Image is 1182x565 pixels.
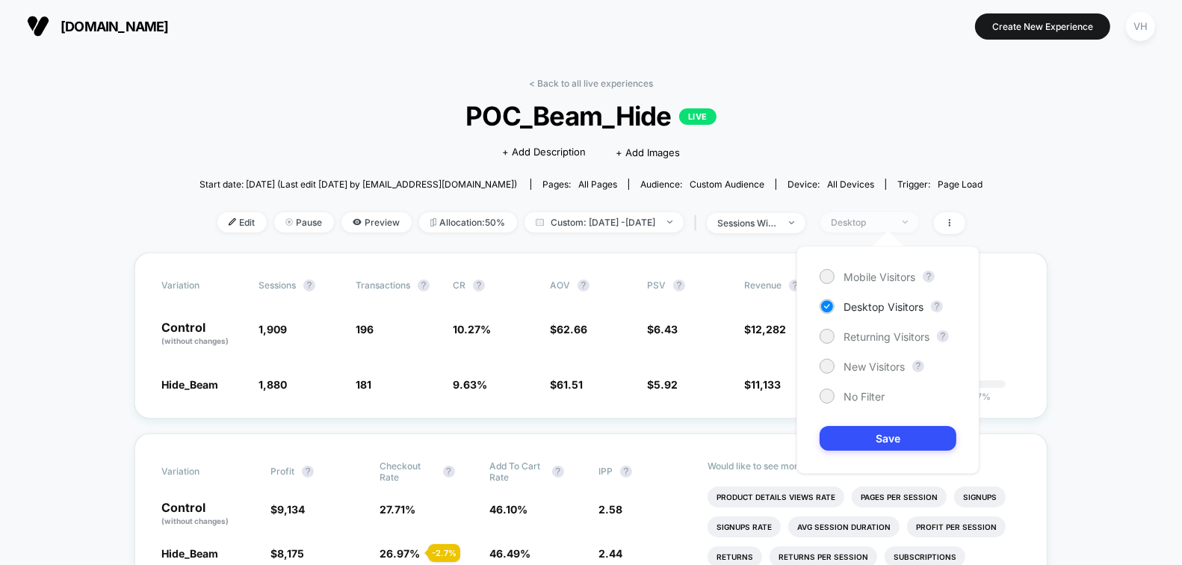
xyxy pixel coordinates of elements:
div: Pages: [542,179,617,190]
span: 196 [356,323,374,336]
span: Custom Audience [690,179,764,190]
img: end [285,218,293,226]
p: Would like to see more reports? [708,460,1021,472]
p: LIVE [679,108,717,125]
span: 11,133 [751,378,781,391]
div: VH [1126,12,1155,41]
span: 61.51 [557,378,583,391]
li: Avg Session Duration [788,516,900,537]
img: end [789,221,794,224]
button: ? [473,280,485,291]
span: Hide_Beam [161,378,218,391]
span: POC_Beam_Hide [239,100,944,132]
span: 26.97 % [380,547,421,560]
span: 10.27 % [453,323,491,336]
span: Page Load [938,179,983,190]
span: $ [270,547,304,560]
span: AOV [550,280,570,291]
span: Pause [274,212,334,232]
span: 27.71 % [380,503,416,516]
span: all devices [827,179,874,190]
span: Returning Visitors [844,330,929,343]
span: Revenue [744,280,782,291]
a: < Back to all live experiences [529,78,653,89]
span: Hide_Beam [161,547,218,560]
button: ? [937,330,949,342]
span: + Add Description [502,145,586,160]
span: 1,909 [259,323,287,336]
button: ? [931,300,943,312]
span: New Visitors [844,360,905,373]
span: $ [270,503,305,516]
span: Transactions [356,280,410,291]
p: Control [161,321,244,347]
li: Signups Rate [708,516,781,537]
span: (without changes) [161,516,229,525]
span: [DOMAIN_NAME] [61,19,169,34]
span: Device: [776,179,885,190]
span: CR [453,280,465,291]
div: sessions with impression [718,217,778,229]
span: 6.43 [654,323,678,336]
span: + Add Images [616,146,680,158]
span: 12,282 [751,323,786,336]
span: Edit [217,212,267,232]
button: ? [303,280,315,291]
button: [DOMAIN_NAME] [22,14,173,38]
span: Variation [161,280,244,291]
span: | [691,212,707,234]
span: Mobile Visitors [844,271,915,283]
span: 9,134 [277,503,305,516]
span: Add To Cart Rate [489,460,545,483]
div: - 2.7 % [428,544,460,562]
span: Desktop Visitors [844,300,923,313]
div: Audience: [640,179,764,190]
li: Signups [954,487,1006,507]
button: ? [552,466,564,478]
span: $ [647,378,678,391]
button: ? [302,466,314,478]
button: VH [1121,11,1160,42]
span: 8,175 [277,547,304,560]
img: edit [229,218,236,226]
span: 46.10 % [489,503,527,516]
button: ? [418,280,430,291]
li: Profit Per Session [907,516,1006,537]
button: ? [620,466,632,478]
span: $ [550,378,583,391]
div: Trigger: [897,179,983,190]
button: ? [923,271,935,282]
span: $ [744,323,786,336]
span: 46.49 % [489,547,530,560]
button: ? [673,280,685,291]
span: 62.66 [557,323,587,336]
span: $ [744,378,781,391]
span: 9.63 % [453,378,487,391]
span: PSV [647,280,666,291]
span: 5.92 [654,378,678,391]
img: Visually logo [27,15,49,37]
span: $ [550,323,587,336]
button: Create New Experience [975,13,1110,40]
span: No Filter [844,390,885,403]
span: $ [647,323,678,336]
span: Sessions [259,280,296,291]
img: rebalance [430,218,436,226]
button: ? [443,466,455,478]
span: IPP [598,466,613,477]
span: 1,880 [259,378,287,391]
button: Save [820,426,956,451]
span: 2.58 [598,503,622,516]
span: Checkout Rate [380,460,436,483]
div: Desktop [832,217,891,228]
li: Product Details Views Rate [708,487,844,507]
span: Profit [270,466,294,477]
img: end [667,220,672,223]
span: 181 [356,378,371,391]
span: (without changes) [161,336,229,345]
span: Variation [161,460,244,483]
li: Pages Per Session [852,487,947,507]
span: all pages [578,179,617,190]
span: Preview [341,212,412,232]
span: Start date: [DATE] (Last edit [DATE] by [EMAIL_ADDRESS][DOMAIN_NAME]) [199,179,517,190]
